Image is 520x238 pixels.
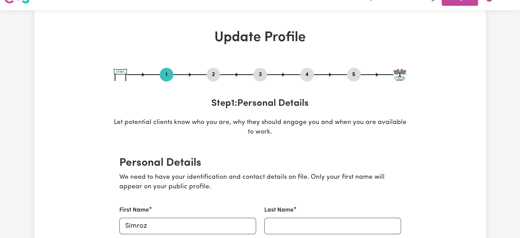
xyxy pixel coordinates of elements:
h2: Personal Details [119,156,401,170]
label: Last Name [264,206,294,215]
button: Go to step 5 [347,70,361,79]
button: Go to step 1 [160,70,173,79]
h1: Update Profile [114,29,406,46]
label: First Name [119,206,149,215]
button: Go to step 3 [253,70,267,79]
button: Go to step 4 [300,70,314,79]
h3: Step 1 : Personal Details [114,98,406,110]
p: Let potential clients know who you are, why they should engage you and when you are available to ... [114,118,406,138]
button: Go to step 2 [206,70,220,79]
p: We need to have your identification and contact details on file. Only your first name will appear... [119,173,401,192]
